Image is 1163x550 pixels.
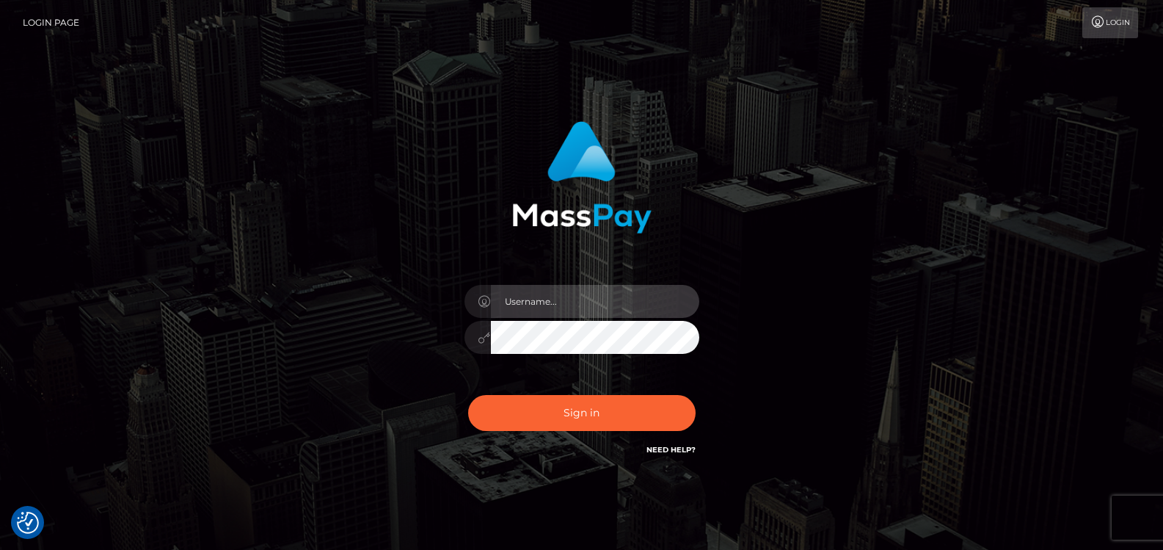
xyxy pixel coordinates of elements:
a: Login Page [23,7,79,38]
button: Sign in [468,395,696,431]
a: Login [1082,7,1138,38]
img: MassPay Login [512,121,652,234]
a: Need Help? [646,445,696,455]
input: Username... [491,285,699,318]
img: Revisit consent button [17,512,39,534]
button: Consent Preferences [17,512,39,534]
